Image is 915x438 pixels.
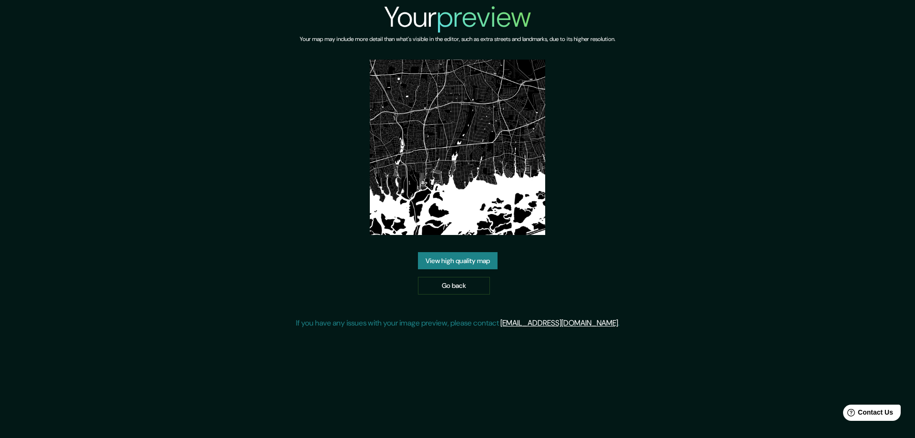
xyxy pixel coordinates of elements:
[370,60,545,235] img: created-map-preview
[418,277,490,295] a: Go back
[500,318,618,328] a: [EMAIL_ADDRESS][DOMAIN_NAME]
[418,252,498,270] a: View high quality map
[300,34,615,44] h6: Your map may include more detail than what's visible in the editor, such as extra streets and lan...
[830,401,905,428] iframe: Help widget launcher
[296,317,620,329] p: If you have any issues with your image preview, please contact .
